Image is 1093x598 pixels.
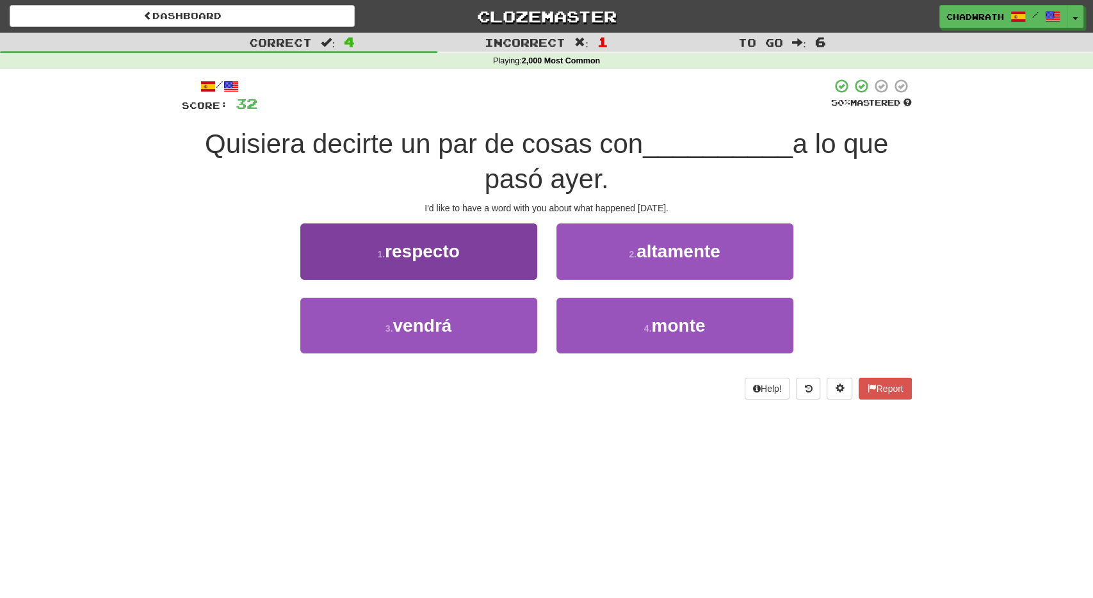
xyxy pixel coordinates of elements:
button: Round history (alt+y) [796,378,820,400]
small: 1 . [377,249,385,259]
button: 3.vendrá [300,298,537,353]
span: a lo que pasó ayer. [485,129,888,194]
span: 1 [597,34,608,49]
button: 2.altamente [556,223,793,279]
button: 1.respecto [300,223,537,279]
span: __________ [643,129,793,159]
span: 50 % [831,97,850,108]
span: Quisiera decirte un par de cosas con [205,129,643,159]
a: Clozemaster [374,5,719,28]
span: To go [738,36,783,49]
button: Help! [745,378,790,400]
div: I'd like to have a word with you about what happened [DATE]. [182,202,912,214]
span: respecto [385,241,460,261]
small: 2 . [629,249,636,259]
a: Chadwrath / [939,5,1067,28]
span: 4 [344,34,355,49]
span: 6 [815,34,826,49]
span: / [1032,10,1039,19]
span: altamente [636,241,720,261]
span: Chadwrath [946,11,1004,22]
button: 4.monte [556,298,793,353]
span: monte [651,316,705,335]
div: / [182,78,257,94]
span: Incorrect [485,36,565,49]
span: Score: [182,100,228,111]
small: 4 . [644,323,652,334]
span: vendrá [393,316,451,335]
small: 3 . [385,323,393,334]
span: : [321,37,335,48]
div: Mastered [831,97,912,109]
span: Correct [249,36,312,49]
button: Report [859,378,911,400]
span: 32 [236,95,257,111]
span: : [792,37,806,48]
a: Dashboard [10,5,355,27]
span: : [574,37,588,48]
strong: 2,000 Most Common [522,56,600,65]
